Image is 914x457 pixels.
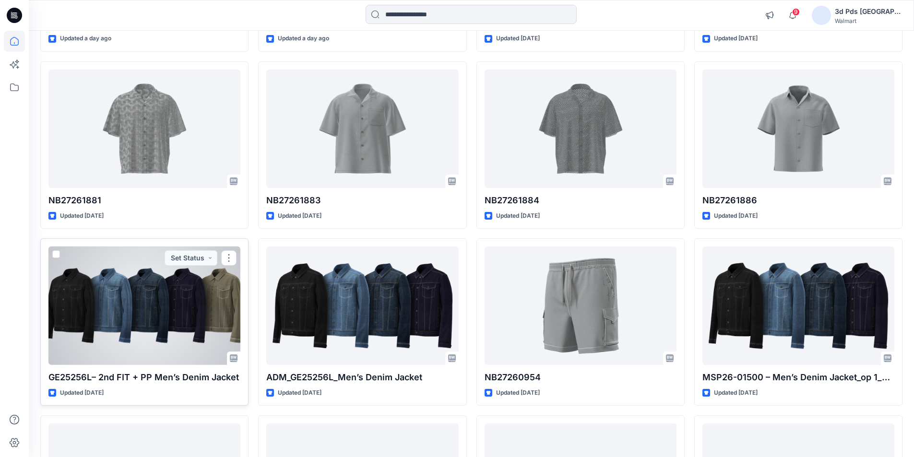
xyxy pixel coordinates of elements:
[485,246,677,365] a: NB27260954
[496,34,540,44] p: Updated [DATE]
[702,194,894,207] p: NB27261886
[266,246,458,365] a: ADM_GE25256L_Men’s Denim Jacket
[48,371,240,384] p: GE25256L– 2nd FIT + PP Men’s Denim Jacket
[702,371,894,384] p: MSP26-01500 – Men’s Denim Jacket_op 1_RECOLOR
[278,388,321,398] p: Updated [DATE]
[496,211,540,221] p: Updated [DATE]
[60,34,111,44] p: Updated a day ago
[835,17,902,24] div: Walmart
[496,388,540,398] p: Updated [DATE]
[60,388,104,398] p: Updated [DATE]
[714,388,758,398] p: Updated [DATE]
[812,6,831,25] img: avatar
[48,70,240,188] a: NB27261881
[702,70,894,188] a: NB27261886
[60,211,104,221] p: Updated [DATE]
[278,211,321,221] p: Updated [DATE]
[714,211,758,221] p: Updated [DATE]
[702,246,894,365] a: MSP26-01500 – Men’s Denim Jacket_op 1_RECOLOR
[266,194,458,207] p: NB27261883
[266,70,458,188] a: NB27261883
[485,194,677,207] p: NB27261884
[485,371,677,384] p: NB27260954
[48,194,240,207] p: NB27261881
[48,246,240,365] a: GE25256L– 2nd FIT + PP Men’s Denim Jacket
[835,6,902,17] div: 3d Pds [GEOGRAPHIC_DATA]
[714,34,758,44] p: Updated [DATE]
[278,34,329,44] p: Updated a day ago
[485,70,677,188] a: NB27261884
[792,8,800,16] span: 9
[266,371,458,384] p: ADM_GE25256L_Men’s Denim Jacket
